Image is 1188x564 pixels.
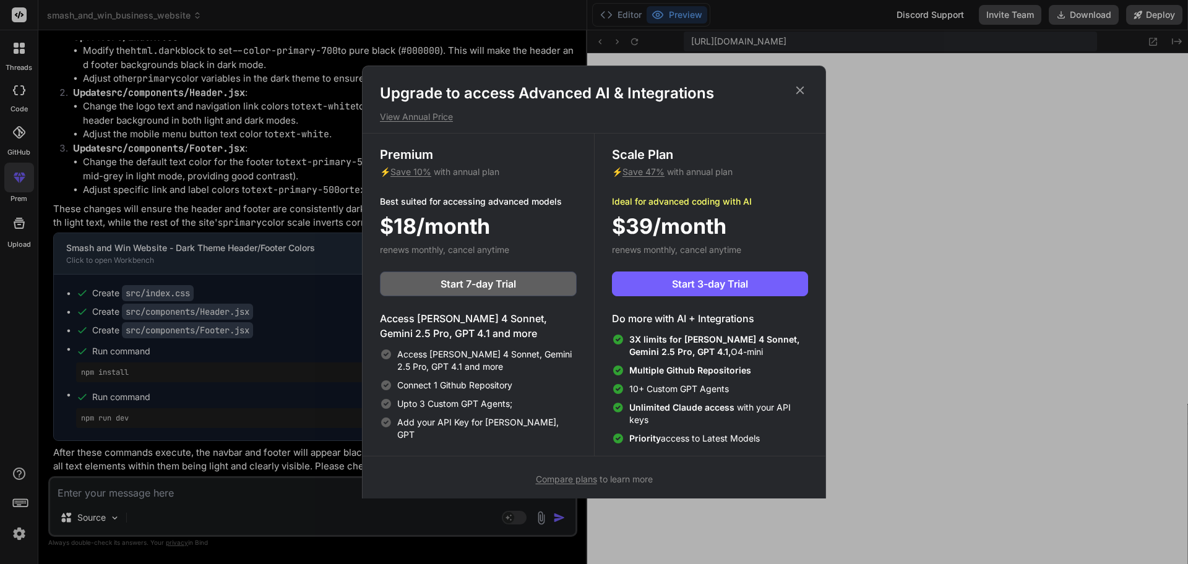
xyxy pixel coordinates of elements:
p: View Annual Price [380,111,808,123]
p: ⚡ with annual plan [380,166,577,178]
span: Unlimited Claude access [629,402,737,412]
h3: Premium [380,146,577,163]
span: Add your API Key for [PERSON_NAME], GPT [397,416,577,441]
p: Best suited for accessing advanced models [380,195,577,208]
span: Multiple Github Repositories [629,365,751,375]
span: 10+ Custom GPT Agents [629,383,729,395]
span: Start 7-day Trial [441,276,516,291]
p: Ideal for advanced coding with AI [612,195,808,208]
button: Start 7-day Trial [380,271,577,296]
span: Upto 3 Custom GPT Agents; [397,398,512,410]
button: Start 3-day Trial [612,271,808,296]
span: Start 3-day Trial [672,276,748,291]
h3: Scale Plan [612,146,808,163]
span: renews monthly, cancel anytime [380,244,509,255]
span: $18/month [380,210,490,242]
span: access to Latest Models [629,432,760,445]
span: Access [PERSON_NAME] 4 Sonnet, Gemini 2.5 Pro, GPT 4.1 and more [397,348,577,373]
span: O4-mini [629,333,808,358]
span: to learn more [536,474,653,484]
h4: Access [PERSON_NAME] 4 Sonnet, Gemini 2.5 Pro, GPT 4.1 and more [380,311,577,341]
span: Save 47% [622,166,665,177]
h1: Upgrade to access Advanced AI & Integrations [380,83,808,103]
span: $39/month [612,210,726,242]
span: 3X limits for [PERSON_NAME] 4 Sonnet, Gemini 2.5 Pro, GPT 4.1, [629,334,799,357]
h4: Do more with AI + Integrations [612,311,808,326]
span: with your API keys [629,401,808,426]
span: Compare plans [536,474,597,484]
p: ⚡ with annual plan [612,166,808,178]
span: Save 10% [390,166,431,177]
span: Connect 1 Github Repository [397,379,512,391]
span: Priority [629,433,661,443]
span: renews monthly, cancel anytime [612,244,741,255]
